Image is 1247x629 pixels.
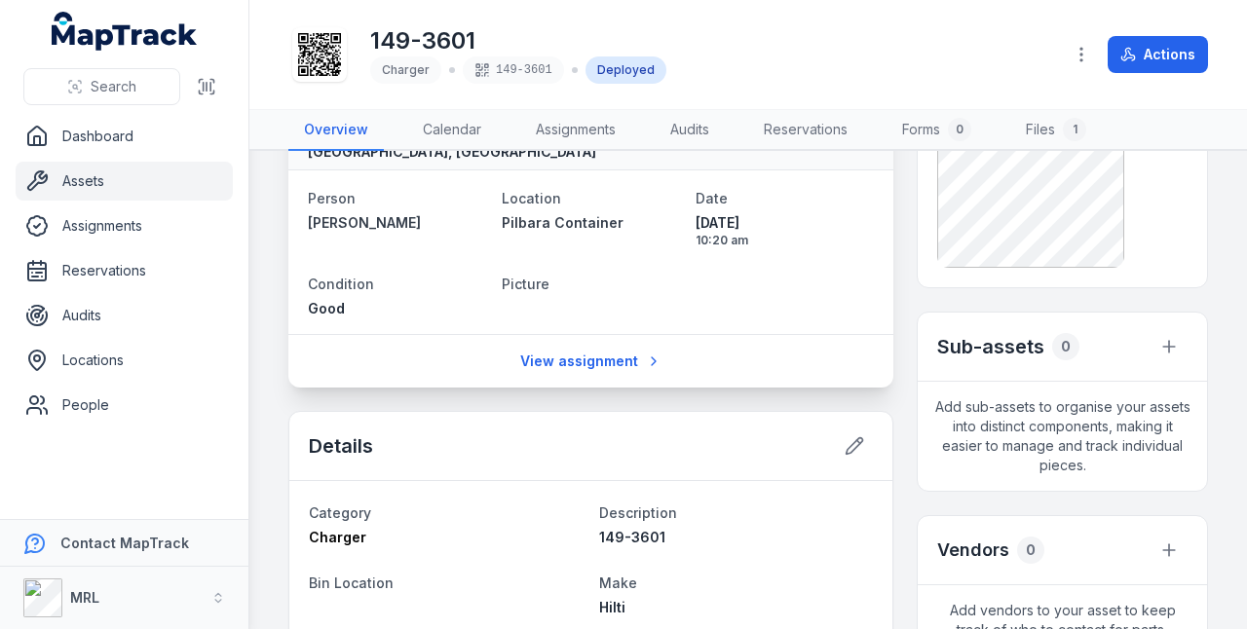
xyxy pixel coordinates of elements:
[370,25,666,56] h1: 149-3601
[502,214,623,231] span: Pilbara Container
[1063,118,1086,141] div: 1
[599,504,677,521] span: Description
[308,190,356,206] span: Person
[308,213,486,233] a: [PERSON_NAME]
[918,382,1207,491] span: Add sub-assets to organise your assets into distinct components, making it easier to manage and t...
[16,341,233,380] a: Locations
[696,190,728,206] span: Date
[288,110,384,151] a: Overview
[696,233,874,248] span: 10:20 am
[382,62,430,77] span: Charger
[502,213,680,233] a: Pilbara Container
[586,56,666,84] div: Deployed
[502,190,561,206] span: Location
[16,162,233,201] a: Assets
[599,574,637,591] span: Make
[52,12,198,51] a: MapTrack
[16,206,233,245] a: Assignments
[1108,36,1208,73] button: Actions
[696,213,874,233] span: [DATE]
[599,599,625,615] span: Hilti
[308,142,596,162] strong: [GEOGRAPHIC_DATA], [GEOGRAPHIC_DATA]
[502,276,549,292] span: Picture
[308,300,345,316] span: Good
[463,56,564,84] div: 149-3601
[309,574,394,591] span: Bin Location
[948,118,971,141] div: 0
[1052,333,1079,360] div: 0
[23,68,180,105] button: Search
[91,77,136,96] span: Search
[937,536,1009,564] h3: Vendors
[309,504,371,521] span: Category
[309,432,373,460] h2: Details
[16,386,233,425] a: People
[16,296,233,335] a: Audits
[748,110,863,151] a: Reservations
[16,117,233,156] a: Dashboard
[407,110,497,151] a: Calendar
[655,110,725,151] a: Audits
[520,110,631,151] a: Assignments
[16,251,233,290] a: Reservations
[309,529,366,545] span: Charger
[70,589,99,606] strong: MRL
[308,276,374,292] span: Condition
[696,213,874,248] time: 1/8/2025, 10:20:25 AM
[508,343,674,380] a: View assignment
[60,535,189,551] strong: Contact MapTrack
[1010,110,1102,151] a: Files1
[937,333,1044,360] h2: Sub-assets
[887,110,987,151] a: Forms0
[599,529,665,545] span: 149-3601
[1017,536,1044,564] div: 0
